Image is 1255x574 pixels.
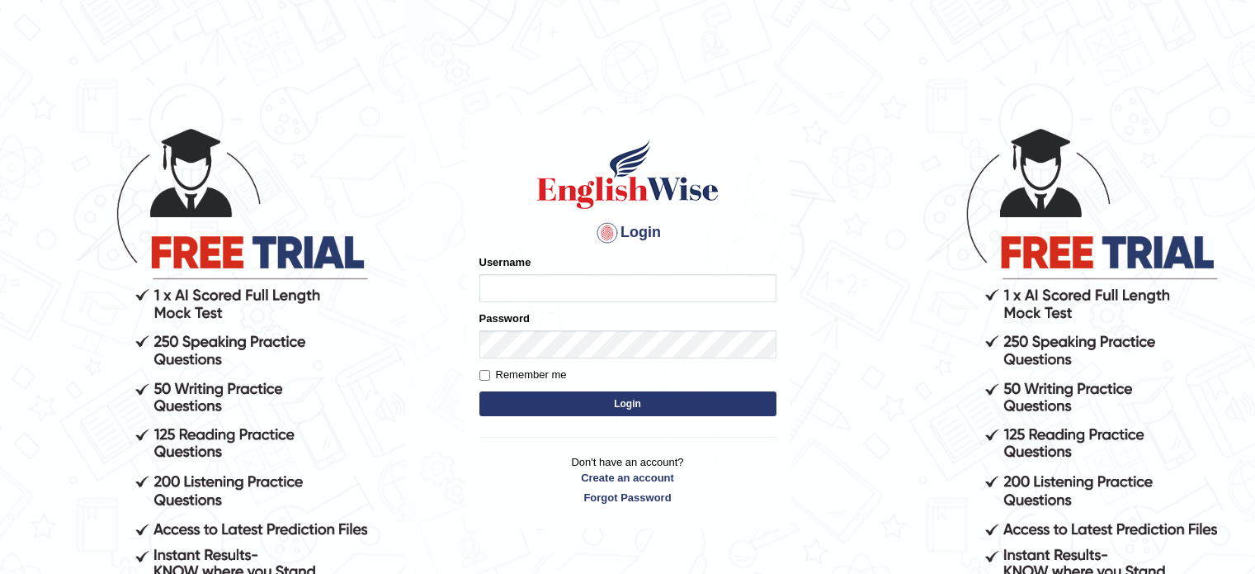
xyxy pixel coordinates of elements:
button: Login [479,391,776,416]
a: Create an account [479,470,776,486]
a: Forgot Password [479,490,776,505]
p: Don't have an account? [479,454,776,505]
label: Username [479,254,531,270]
h4: Login [479,220,776,246]
img: Logo of English Wise sign in for intelligent practice with AI [534,137,722,211]
label: Remember me [479,367,567,383]
label: Password [479,311,530,326]
input: Remember me [479,370,490,381]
